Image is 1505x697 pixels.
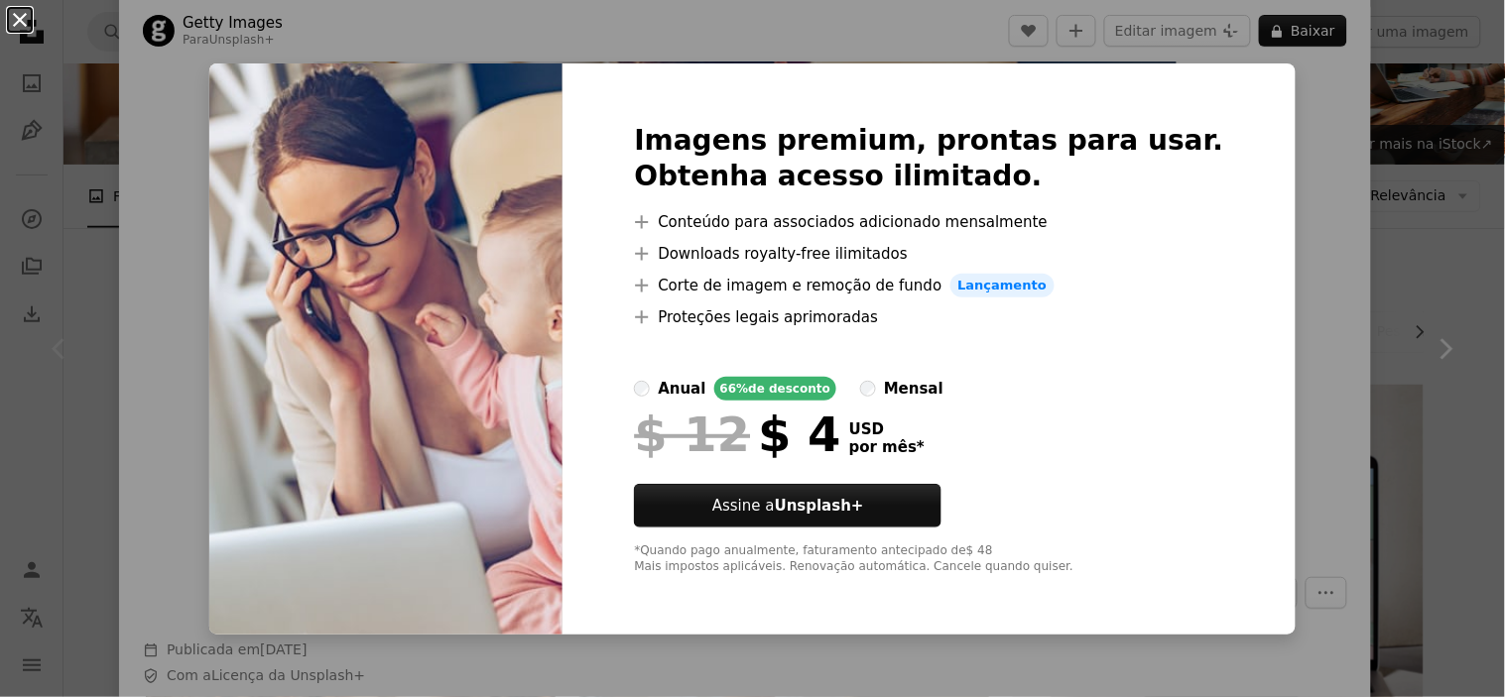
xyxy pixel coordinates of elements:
div: mensal [884,377,943,401]
li: Corte de imagem e remoção de fundo [634,274,1223,297]
li: Conteúdo para associados adicionado mensalmente [634,210,1223,234]
li: Downloads royalty-free ilimitados [634,242,1223,266]
input: anual66%de desconto [634,381,650,397]
span: por mês * [849,438,925,456]
span: Lançamento [950,274,1056,297]
strong: Unsplash+ [775,497,864,515]
h2: Imagens premium, prontas para usar. Obtenha acesso ilimitado. [634,123,1223,194]
div: anual [658,377,705,401]
span: USD [849,420,925,438]
img: premium_photo-1658506680077-ca3a8a4de3c3 [209,63,563,635]
span: $ 12 [634,408,750,460]
div: *Quando pago anualmente, faturamento antecipado de $ 48 Mais impostos aplicáveis. Renovação autom... [634,543,1223,575]
div: 66% de desconto [714,377,836,401]
button: Assine aUnsplash+ [634,484,941,527]
input: mensal [860,381,876,397]
div: $ 4 [634,408,840,460]
li: Proteções legais aprimoradas [634,305,1223,329]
